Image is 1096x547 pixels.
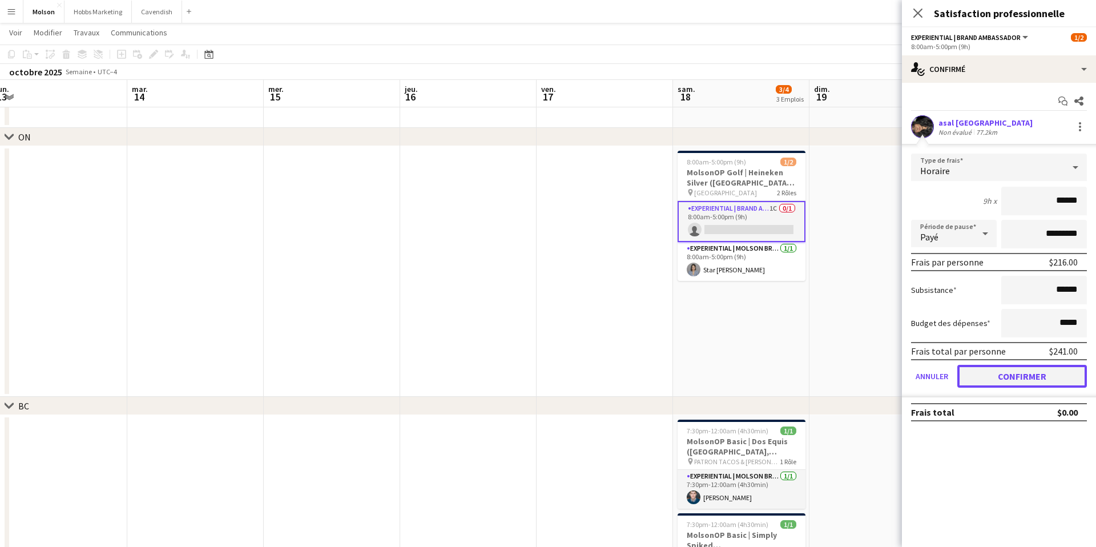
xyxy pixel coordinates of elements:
h3: MolsonOP Basic | Dos Equis ([GEOGRAPHIC_DATA], [GEOGRAPHIC_DATA]) [678,436,805,457]
div: Confirmé [902,55,1096,83]
span: 19 [812,90,830,103]
div: $241.00 [1049,345,1078,357]
span: Modifier [34,27,62,38]
div: Non évalué [938,128,974,136]
button: Confirmer [957,365,1087,388]
span: PATRON TACOS & [PERSON_NAME] [694,457,780,466]
span: Payé [920,231,938,243]
span: 3/4 [776,85,792,94]
span: 1/1 [780,427,796,435]
h3: Satisfaction professionnelle [902,6,1096,21]
button: Hobbs Marketing [65,1,132,23]
span: Voir [9,27,22,38]
label: Budget des dépenses [911,318,990,328]
div: octobre 2025 [9,66,62,78]
app-card-role: Experiential | Molson Brand Specialist1/18:00am-5:00pm (9h)Star [PERSON_NAME] [678,242,805,281]
div: UTC−4 [98,67,117,76]
app-job-card: 8:00am-5:00pm (9h)1/2MolsonOP Golf | Heineken Silver ([GEOGRAPHIC_DATA], [GEOGRAPHIC_DATA]) [GEOG... [678,151,805,281]
div: Frais par personne [911,256,984,268]
div: 9h x [983,196,997,206]
a: Travaux [69,25,104,40]
span: 1/2 [780,158,796,166]
span: 14 [130,90,148,103]
span: jeu. [405,84,418,94]
span: Travaux [74,27,99,38]
button: Cavendish [132,1,182,23]
div: asal [GEOGRAPHIC_DATA] [938,118,1033,128]
div: 3 Emplois [776,95,804,103]
button: Molson [23,1,65,23]
button: Experiential | Brand Ambassador [911,33,1030,42]
a: Modifier [29,25,67,40]
div: BC [18,400,29,412]
div: $216.00 [1049,256,1078,268]
div: 77.2km [974,128,1000,136]
div: $0.00 [1057,407,1078,418]
label: Subsistance [911,285,957,295]
span: 17 [539,90,556,103]
div: Frais total [911,407,954,418]
span: 8:00am-5:00pm (9h) [687,158,746,166]
span: mar. [132,84,148,94]
div: 8:00am-5:00pm (9h) [911,42,1087,51]
span: dim. [814,84,830,94]
span: Semaine 42 [65,67,93,85]
span: 15 [267,90,284,103]
a: Communications [106,25,172,40]
span: 7:30pm-12:00am (4h30min) (Sun) [687,520,780,529]
h3: MolsonOP Golf | Heineken Silver ([GEOGRAPHIC_DATA], [GEOGRAPHIC_DATA]) [678,167,805,188]
span: [GEOGRAPHIC_DATA] [694,188,757,197]
app-card-role: Experiential | Brand Ambassador1C0/18:00am-5:00pm (9h) [678,201,805,242]
span: 1 Rôle [780,457,796,466]
span: sam. [678,84,695,94]
app-job-card: 7:30pm-12:00am (4h30min) (Sun)1/1MolsonOP Basic | Dos Equis ([GEOGRAPHIC_DATA], [GEOGRAPHIC_DATA]... [678,420,805,509]
button: Annuler [911,365,953,388]
span: ven. [541,84,556,94]
span: 2 Rôles [777,188,796,197]
div: Frais total par personne [911,345,1006,357]
a: Voir [5,25,27,40]
span: Experiential | Brand Ambassador [911,33,1021,42]
span: 1/2 [1071,33,1087,42]
span: Horaire [920,165,950,176]
div: ON [18,131,31,143]
span: 18 [676,90,695,103]
span: 7:30pm-12:00am (4h30min) (Sun) [687,427,780,435]
span: 1/1 [780,520,796,529]
span: Communications [111,27,167,38]
span: 16 [403,90,418,103]
app-card-role: Experiential | Molson Brand Specialist1/17:30pm-12:00am (4h30min)[PERSON_NAME] [678,470,805,509]
span: mer. [268,84,284,94]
